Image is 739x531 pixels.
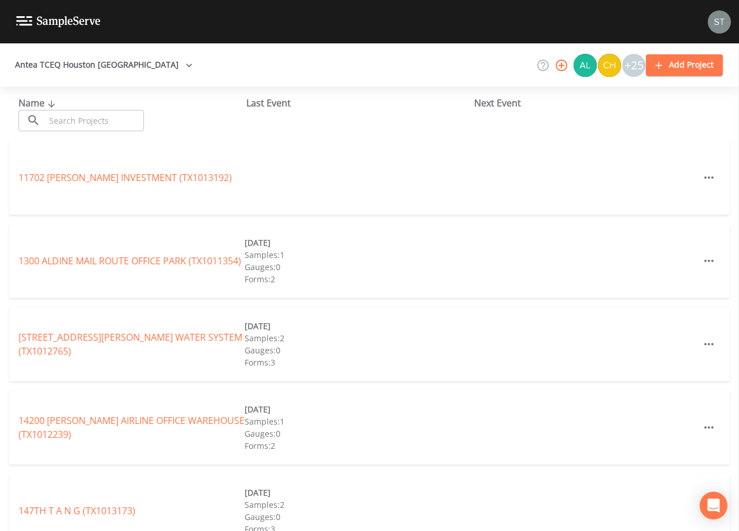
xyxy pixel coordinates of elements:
[646,54,723,76] button: Add Project
[245,415,471,427] div: Samples: 1
[245,344,471,356] div: Gauges: 0
[574,54,597,77] img: 30a13df2a12044f58df5f6b7fda61338
[245,427,471,440] div: Gauges: 0
[45,110,144,131] input: Search Projects
[474,96,702,110] div: Next Event
[245,332,471,344] div: Samples: 2
[245,511,471,523] div: Gauges: 0
[598,54,621,77] img: c74b8b8b1c7a9d34f67c5e0ca157ed15
[19,97,58,109] span: Name
[245,237,471,249] div: [DATE]
[246,96,474,110] div: Last Event
[245,273,471,285] div: Forms: 2
[19,414,245,441] a: 14200 [PERSON_NAME] AIRLINE OFFICE WAREHOUSE (TX1012239)
[19,171,232,184] a: 11702 [PERSON_NAME] INVESTMENT (TX1013192)
[245,320,471,332] div: [DATE]
[245,440,471,452] div: Forms: 2
[245,486,471,499] div: [DATE]
[708,10,731,34] img: cb9926319991c592eb2b4c75d39c237f
[19,504,135,517] a: 147TH T A N G (TX1013173)
[245,356,471,368] div: Forms: 3
[597,54,622,77] div: Charles Medina
[245,499,471,511] div: Samples: 2
[700,492,727,519] div: Open Intercom Messenger
[16,16,101,27] img: logo
[10,54,197,76] button: Antea TCEQ Houston [GEOGRAPHIC_DATA]
[19,255,241,267] a: 1300 ALDINE MAIL ROUTE OFFICE PARK (TX1011354)
[622,54,645,77] div: +25
[245,261,471,273] div: Gauges: 0
[245,249,471,261] div: Samples: 1
[19,331,242,357] a: [STREET_ADDRESS][PERSON_NAME] WATER SYSTEM (TX1012765)
[573,54,597,77] div: Alaina Hahn
[245,403,471,415] div: [DATE]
